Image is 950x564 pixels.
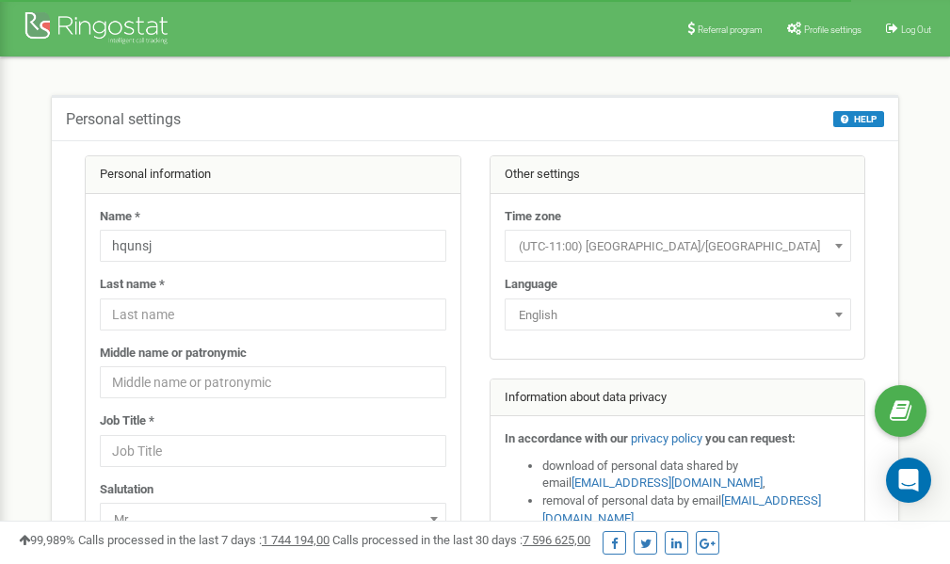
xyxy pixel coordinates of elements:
span: (UTC-11:00) Pacific/Midway [505,230,851,262]
label: Job Title * [100,412,154,430]
strong: you can request: [705,431,796,445]
input: Name [100,230,446,262]
div: Open Intercom Messenger [886,458,931,503]
span: (UTC-11:00) Pacific/Midway [511,234,845,260]
input: Middle name or patronymic [100,366,446,398]
span: Mr. [100,503,446,535]
label: Middle name or patronymic [100,345,247,363]
span: English [511,302,845,329]
div: Information about data privacy [491,379,865,417]
span: Calls processed in the last 30 days : [332,533,590,547]
strong: In accordance with our [505,431,628,445]
span: Mr. [106,507,440,533]
button: HELP [833,111,884,127]
li: removal of personal data by email , [542,492,851,527]
h5: Personal settings [66,111,181,128]
a: privacy policy [631,431,702,445]
span: Calls processed in the last 7 days : [78,533,330,547]
label: Language [505,276,557,294]
u: 1 744 194,00 [262,533,330,547]
li: download of personal data shared by email , [542,458,851,492]
label: Last name * [100,276,165,294]
div: Other settings [491,156,865,194]
label: Name * [100,208,140,226]
label: Salutation [100,481,153,499]
span: Referral program [698,24,763,35]
a: [EMAIL_ADDRESS][DOMAIN_NAME] [572,475,763,490]
span: English [505,298,851,330]
span: 99,989% [19,533,75,547]
input: Job Title [100,435,446,467]
input: Last name [100,298,446,330]
u: 7 596 625,00 [523,533,590,547]
span: Log Out [901,24,931,35]
label: Time zone [505,208,561,226]
div: Personal information [86,156,460,194]
span: Profile settings [804,24,861,35]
